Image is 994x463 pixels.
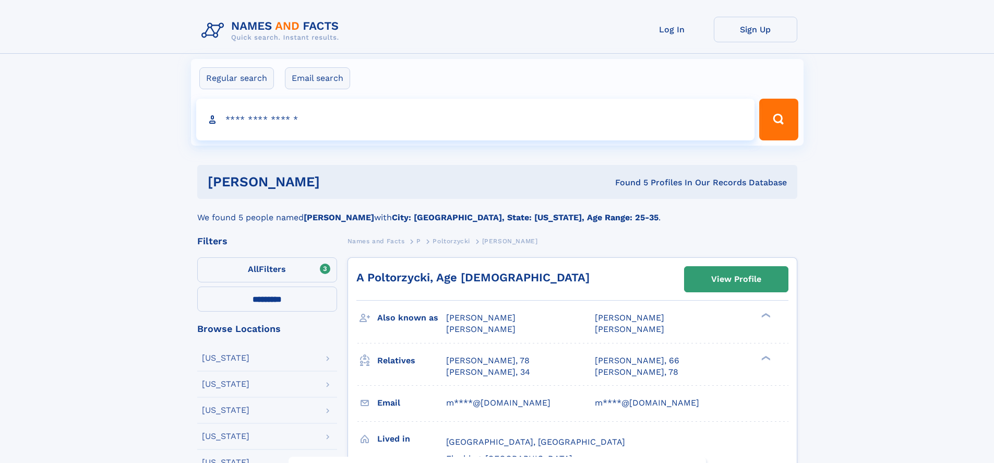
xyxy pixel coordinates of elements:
[202,380,249,388] div: [US_STATE]
[197,199,797,224] div: We found 5 people named with .
[392,212,658,222] b: City: [GEOGRAPHIC_DATA], State: [US_STATE], Age Range: 25-35
[356,271,590,284] a: A Poltorzycki, Age [DEMOGRAPHIC_DATA]
[714,17,797,42] a: Sign Up
[595,355,679,366] a: [PERSON_NAME], 66
[468,177,787,188] div: Found 5 Profiles In Our Records Database
[416,238,421,245] span: P
[446,324,516,334] span: [PERSON_NAME]
[759,99,798,140] button: Search Button
[446,437,625,447] span: [GEOGRAPHIC_DATA], [GEOGRAPHIC_DATA]
[595,366,678,378] a: [PERSON_NAME], 78
[197,236,337,246] div: Filters
[446,355,530,366] a: [PERSON_NAME], 78
[446,366,530,378] a: [PERSON_NAME], 34
[377,394,446,412] h3: Email
[446,313,516,323] span: [PERSON_NAME]
[197,17,348,45] img: Logo Names and Facts
[377,309,446,327] h3: Also known as
[304,212,374,222] b: [PERSON_NAME]
[595,324,664,334] span: [PERSON_NAME]
[285,67,350,89] label: Email search
[433,238,470,245] span: Poltorzycki
[759,354,771,361] div: ❯
[202,432,249,441] div: [US_STATE]
[348,234,405,247] a: Names and Facts
[197,324,337,334] div: Browse Locations
[377,430,446,448] h3: Lived in
[248,264,259,274] span: All
[482,238,538,245] span: [PERSON_NAME]
[202,406,249,414] div: [US_STATE]
[433,234,470,247] a: Poltorzycki
[416,234,421,247] a: P
[759,312,771,319] div: ❯
[685,267,788,292] a: View Profile
[711,267,761,291] div: View Profile
[595,313,664,323] span: [PERSON_NAME]
[208,175,468,188] h1: [PERSON_NAME]
[377,352,446,370] h3: Relatives
[630,17,714,42] a: Log In
[199,67,274,89] label: Regular search
[196,99,755,140] input: search input
[202,354,249,362] div: [US_STATE]
[197,257,337,282] label: Filters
